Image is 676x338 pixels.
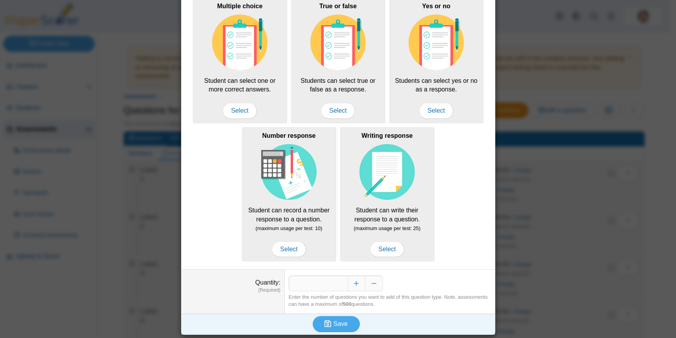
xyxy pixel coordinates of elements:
[313,316,360,332] button: Save
[354,225,421,231] small: (maximum usage per test: 25)
[217,3,263,9] b: Multiple choice
[343,301,352,307] b: 500
[361,132,412,139] b: Writing response
[185,287,280,294] dfn: (Required)
[310,15,366,70] img: item-type-multiple-choice.svg
[321,103,355,119] span: Select
[272,241,306,257] span: Select
[212,15,268,70] img: item-type-multiple-choice.svg
[422,3,450,9] b: Yes or no
[333,320,348,327] span: Save
[242,127,336,261] div: Student can record a number response to a question.
[223,103,256,119] span: Select
[370,241,404,257] span: Select
[348,276,365,291] button: Increase
[255,279,280,286] label: Quantity
[261,144,317,200] img: item-type-number-response.svg
[319,3,357,9] b: True or false
[409,15,464,70] img: item-type-multiple-choice.svg
[289,294,491,308] div: Enter the number of questions you want to add of this question type. Note, assessments can have a...
[419,103,453,119] span: Select
[262,132,315,139] b: Number response
[340,127,434,261] div: Student can write their response to a question.
[359,144,415,200] img: item-type-writing-response.svg
[256,225,322,231] small: (maximum usage per test: 10)
[365,276,383,291] button: Decrease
